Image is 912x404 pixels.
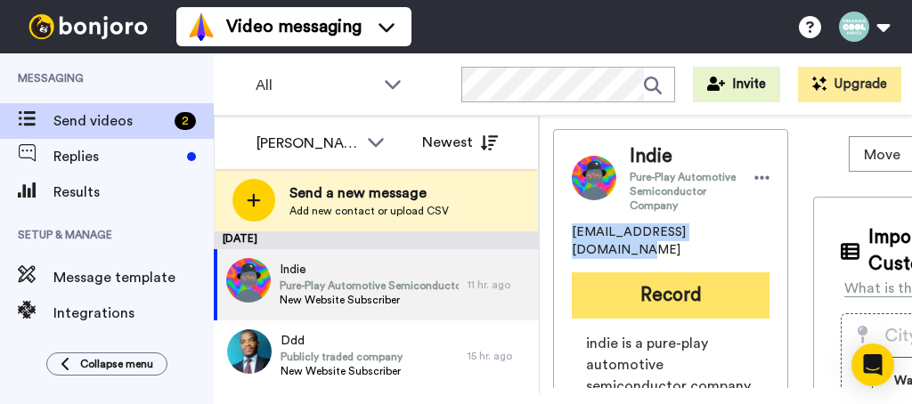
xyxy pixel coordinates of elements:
span: Publicly traded company [281,350,403,364]
span: Results [53,182,214,203]
span: Ddd [281,332,403,350]
span: All [256,75,375,96]
span: Pure-Play Automotive Semiconductor Company [630,170,737,213]
div: [DATE] [214,231,539,249]
img: 38b5a689-3def-4406-9102-a831d7742be4.jpg [226,258,271,303]
span: Message template [53,267,214,288]
span: Video messaging [226,14,362,39]
span: [EMAIL_ADDRESS][DOMAIN_NAME] [572,223,769,259]
button: Invite [693,67,780,102]
span: New Website Subscriber [281,364,403,378]
span: Indie [630,143,737,170]
div: 2 [175,112,196,130]
img: c795d149-9f53-4bf8-b932-854e156c54d0.jpg [227,329,272,374]
span: Move [864,144,912,166]
div: [PERSON_NAME] [256,133,358,154]
span: Indie [280,261,459,279]
button: Collapse menu [46,352,167,376]
span: Pure-Play Automotive Semiconductor Company [280,279,459,293]
span: Add new contact or upload CSV [289,204,449,218]
span: Collapse menu [80,357,153,371]
div: 11 hr. ago [468,278,530,292]
button: Newest [409,125,511,160]
button: Record [572,272,769,319]
span: Send videos [53,110,167,132]
span: Send a new message [289,182,449,204]
button: Upgrade [798,67,901,102]
div: 15 hr. ago [468,349,530,363]
span: Replies [53,146,180,167]
img: Image of Indie [572,156,616,200]
img: bj-logo-header-white.svg [21,14,155,39]
img: vm-color.svg [187,12,216,41]
span: Integrations [53,303,214,324]
span: New Website Subscriber [280,293,459,307]
div: Open Intercom Messenger [851,343,894,386]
